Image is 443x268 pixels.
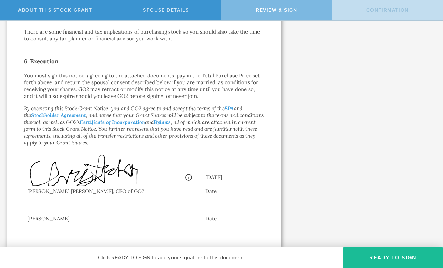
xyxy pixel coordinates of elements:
[202,215,262,222] div: Date
[154,119,171,125] a: Bylaws
[24,72,264,100] p: You must sign this notice, agreeing to the attached documents, pay in the Total Purchase Price se...
[202,167,262,184] div: [DATE]
[18,7,92,13] span: About this stock grant
[24,215,192,222] div: [PERSON_NAME]
[24,105,264,146] em: By executing this Stock Grant Notice, you and GO2 agree to and accept the terms of the and the , ...
[31,112,86,118] a: Stockholder Agreement
[24,56,264,67] h2: 6. Execution
[225,105,234,112] a: SPA
[24,28,264,42] p: There are some financial and tax implications of purchasing stock so you should also take the tim...
[98,254,245,261] span: Click READY TO SIGN to add your signature to this document.
[343,247,443,268] button: Ready to Sign
[143,7,189,13] span: Spouse Details
[27,155,140,186] img: 4YAAAABklEQVQDACKojKwjZDiHAAAAAElFTkSuQmCC
[256,7,298,13] span: Review & Sign
[366,7,409,13] span: Confirmation
[80,119,145,125] a: Certificate of Incorporation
